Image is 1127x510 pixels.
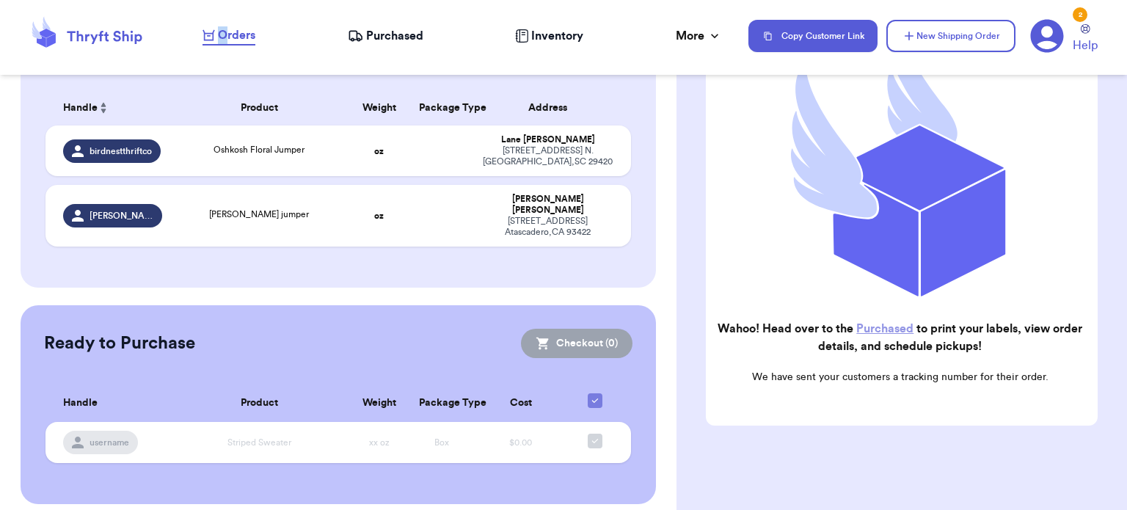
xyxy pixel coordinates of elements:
[90,145,152,157] span: birdnestthriftco
[374,147,384,156] strong: oz
[374,211,384,220] strong: oz
[748,20,878,52] button: Copy Customer Link
[63,101,98,116] span: Handle
[482,194,613,216] div: [PERSON_NAME] [PERSON_NAME]
[1030,19,1064,53] a: 2
[209,210,309,219] span: [PERSON_NAME] jumper
[718,370,1083,385] p: We have sent your customers a tracking number for their order.
[348,385,411,422] th: Weight
[1073,7,1087,22] div: 2
[531,27,583,45] span: Inventory
[1073,37,1098,54] span: Help
[63,396,98,411] span: Handle
[473,385,568,422] th: Cost
[44,332,195,355] h2: Ready to Purchase
[856,323,913,335] a: Purchased
[366,27,423,45] span: Purchased
[171,90,347,125] th: Product
[482,216,613,238] div: [STREET_ADDRESS] Atascadero , CA 93422
[348,90,411,125] th: Weight
[203,26,255,45] a: Orders
[348,27,423,45] a: Purchased
[482,134,613,145] div: Lane [PERSON_NAME]
[98,99,109,117] button: Sort ascending
[369,438,390,447] span: xx oz
[434,438,449,447] span: Box
[886,20,1015,52] button: New Shipping Order
[521,329,632,358] button: Checkout (0)
[90,437,129,448] span: username
[515,27,583,45] a: Inventory
[90,210,154,222] span: [PERSON_NAME].[PERSON_NAME]
[718,320,1083,355] h2: Wahoo! Head over to the to print your labels, view order details, and schedule pickups!
[473,90,631,125] th: Address
[171,385,347,422] th: Product
[227,438,291,447] span: Striped Sweater
[482,145,613,167] div: [STREET_ADDRESS] N. [GEOGRAPHIC_DATA] , SC 29420
[218,26,255,44] span: Orders
[410,385,473,422] th: Package Type
[214,145,304,154] span: Oshkosh Floral Jumper
[410,90,473,125] th: Package Type
[509,438,532,447] span: $0.00
[1073,24,1098,54] a: Help
[676,27,722,45] div: More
